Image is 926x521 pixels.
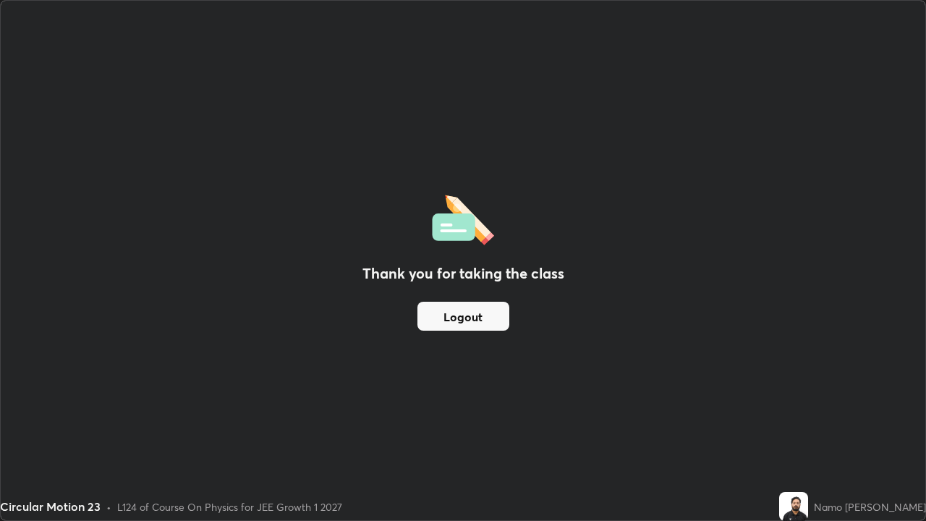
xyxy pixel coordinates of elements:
div: Namo [PERSON_NAME] [814,499,926,514]
div: L124 of Course On Physics for JEE Growth 1 2027 [117,499,342,514]
img: 436b37f31ff54e2ebab7161bc7e43244.jpg [779,492,808,521]
img: offlineFeedback.1438e8b3.svg [432,190,494,245]
button: Logout [417,302,509,331]
div: • [106,499,111,514]
h2: Thank you for taking the class [362,263,564,284]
